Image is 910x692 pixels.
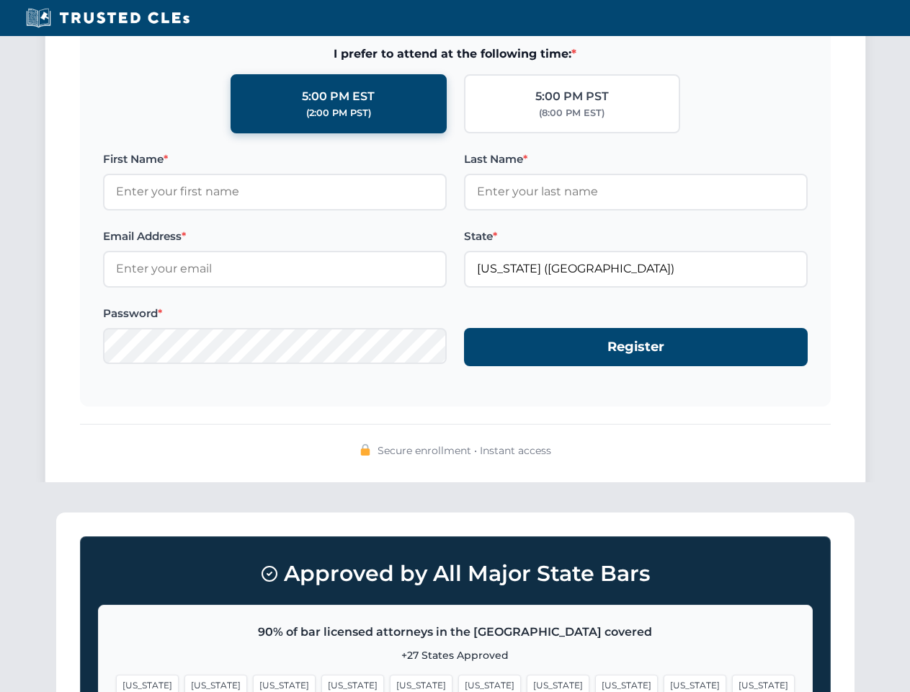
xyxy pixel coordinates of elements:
[103,151,447,168] label: First Name
[539,106,605,120] div: (8:00 PM EST)
[306,106,371,120] div: (2:00 PM PST)
[103,305,447,322] label: Password
[103,174,447,210] input: Enter your first name
[464,151,808,168] label: Last Name
[378,443,551,458] span: Secure enrollment • Instant access
[464,251,808,287] input: Florida (FL)
[103,251,447,287] input: Enter your email
[464,228,808,245] label: State
[360,444,371,456] img: 🔒
[116,647,795,663] p: +27 States Approved
[116,623,795,642] p: 90% of bar licensed attorneys in the [GEOGRAPHIC_DATA] covered
[103,45,808,63] span: I prefer to attend at the following time:
[535,87,609,106] div: 5:00 PM PST
[22,7,194,29] img: Trusted CLEs
[98,554,813,593] h3: Approved by All Major State Bars
[103,228,447,245] label: Email Address
[302,87,375,106] div: 5:00 PM EST
[464,328,808,366] button: Register
[464,174,808,210] input: Enter your last name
